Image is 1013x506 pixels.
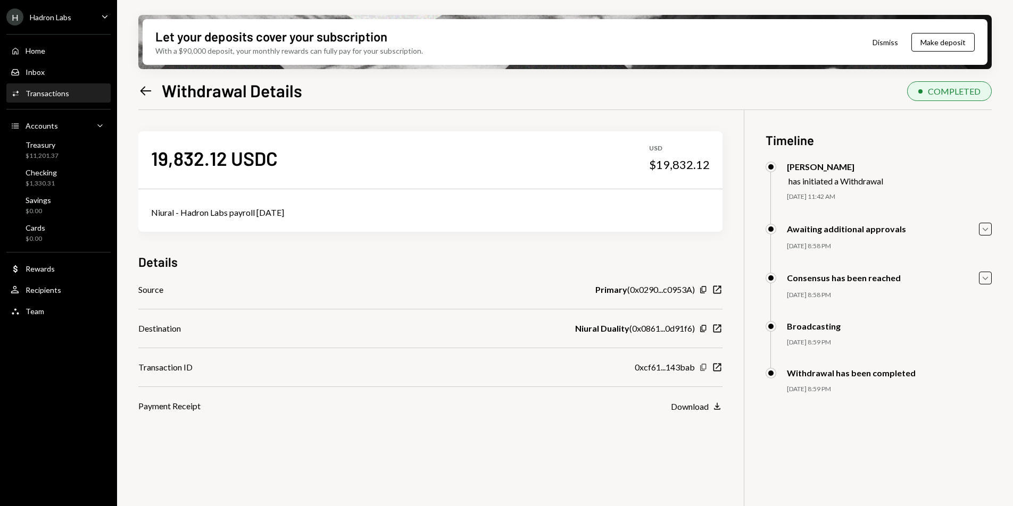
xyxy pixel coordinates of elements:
div: Destination [138,322,181,335]
div: ( 0x0290...c0953A ) [595,283,695,296]
a: Rewards [6,259,111,278]
div: Hadron Labs [30,13,71,22]
div: Rewards [26,264,55,273]
div: Cards [26,223,45,232]
div: Let your deposits cover your subscription [155,28,387,45]
a: Home [6,41,111,60]
div: $19,832.12 [649,157,710,172]
a: Inbox [6,62,111,81]
div: $0.00 [26,207,51,216]
div: With a $90,000 deposit, your monthly rewards can fully pay for your subscription. [155,45,423,56]
div: H [6,9,23,26]
div: Home [26,46,45,55]
div: [DATE] 8:58 PM [787,242,992,251]
div: Savings [26,196,51,205]
a: Savings$0.00 [6,192,111,218]
a: Transactions [6,83,111,103]
a: Recipients [6,280,111,299]
div: Niural - Hadron Labs payroll [DATE] [151,206,710,219]
div: [DATE] 8:59 PM [787,338,992,347]
div: Transactions [26,89,69,98]
div: USD [649,144,710,153]
a: Team [6,301,111,321]
div: [DATE] 8:59 PM [787,385,992,394]
div: [DATE] 8:58 PM [787,291,992,300]
button: Download [671,401,723,412]
div: 0xcf61...143bab [635,361,695,374]
div: Source [138,283,163,296]
div: $1,330.31 [26,179,57,188]
b: Primary [595,283,627,296]
div: $11,201.37 [26,151,59,161]
a: Treasury$11,201.37 [6,137,111,163]
button: Make deposit [911,33,975,52]
div: Download [671,401,709,411]
div: Inbox [26,68,45,77]
div: Checking [26,168,57,177]
div: has initiated a Withdrawal [788,176,883,186]
div: Payment Receipt [138,400,201,412]
div: Accounts [26,121,58,130]
div: Treasury [26,140,59,149]
b: Niural Duality [575,322,629,335]
div: Awaiting additional approvals [787,224,906,234]
div: $0.00 [26,234,45,243]
div: ( 0x0861...0d91f6 ) [575,322,695,335]
div: COMPLETED [928,86,981,96]
a: Checking$1,330.31 [6,165,111,190]
div: [PERSON_NAME] [787,162,883,172]
h3: Timeline [766,131,992,149]
div: 19,832.12 USDC [151,146,278,170]
div: Broadcasting [787,321,841,331]
div: Team [26,307,44,316]
div: Consensus has been reached [787,273,901,283]
div: Transaction ID [138,361,193,374]
div: Recipients [26,285,61,294]
h3: Details [138,253,178,271]
div: Withdrawal has been completed [787,368,916,378]
a: Cards$0.00 [6,220,111,246]
h1: Withdrawal Details [162,80,302,101]
div: [DATE] 11:42 AM [787,192,992,201]
button: Dismiss [859,30,911,55]
a: Accounts [6,116,111,135]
